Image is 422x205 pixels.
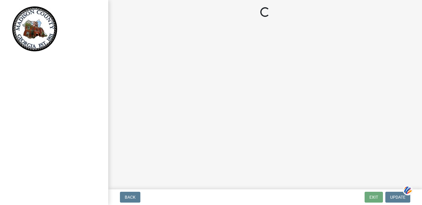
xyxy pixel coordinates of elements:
[385,192,410,203] button: Update
[403,185,413,196] img: svg+xml;base64,PHN2ZyB3aWR0aD0iNDQiIGhlaWdodD0iNDQiIHZpZXdCb3g9IjAgMCA0NCA0NCIgZmlsbD0ibm9uZSIgeG...
[125,195,136,200] span: Back
[365,192,383,203] button: Exit
[12,6,57,51] img: Madison County, Georgia
[390,195,405,200] span: Update
[120,192,140,203] button: Back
